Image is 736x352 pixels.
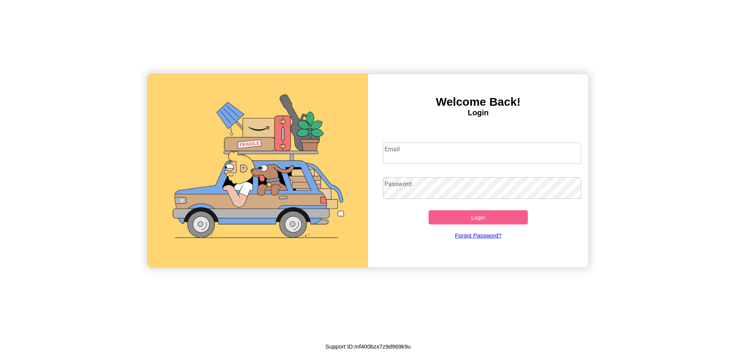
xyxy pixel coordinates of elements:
[148,74,368,267] img: gif
[379,224,578,246] a: Forgot Password?
[368,108,588,117] h4: Login
[429,210,528,224] button: Login
[325,341,411,352] p: Support ID: mf400bzx7z9d969k9u
[368,95,588,108] h3: Welcome Back!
